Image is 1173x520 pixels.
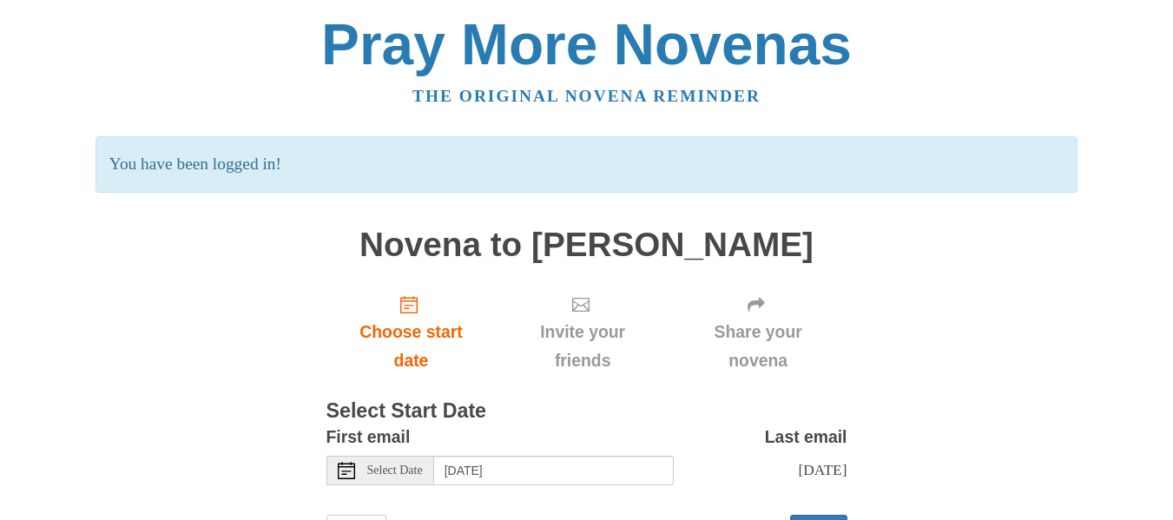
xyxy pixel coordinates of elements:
span: Invite your friends [513,318,651,375]
h3: Select Start Date [326,400,847,423]
label: Last email [765,423,847,451]
span: Select Date [367,464,423,477]
h1: Novena to [PERSON_NAME] [326,227,847,264]
div: Click "Next" to confirm your start date first. [669,280,847,384]
p: You have been logged in! [96,136,1077,193]
a: The original novena reminder [412,87,761,105]
span: [DATE] [798,461,847,478]
span: Choose start date [344,318,479,375]
a: Pray More Novenas [321,12,852,76]
a: Choose start date [326,280,497,384]
span: Share your novena [687,318,830,375]
label: First email [326,423,411,451]
div: Click "Next" to confirm your start date first. [496,280,669,384]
